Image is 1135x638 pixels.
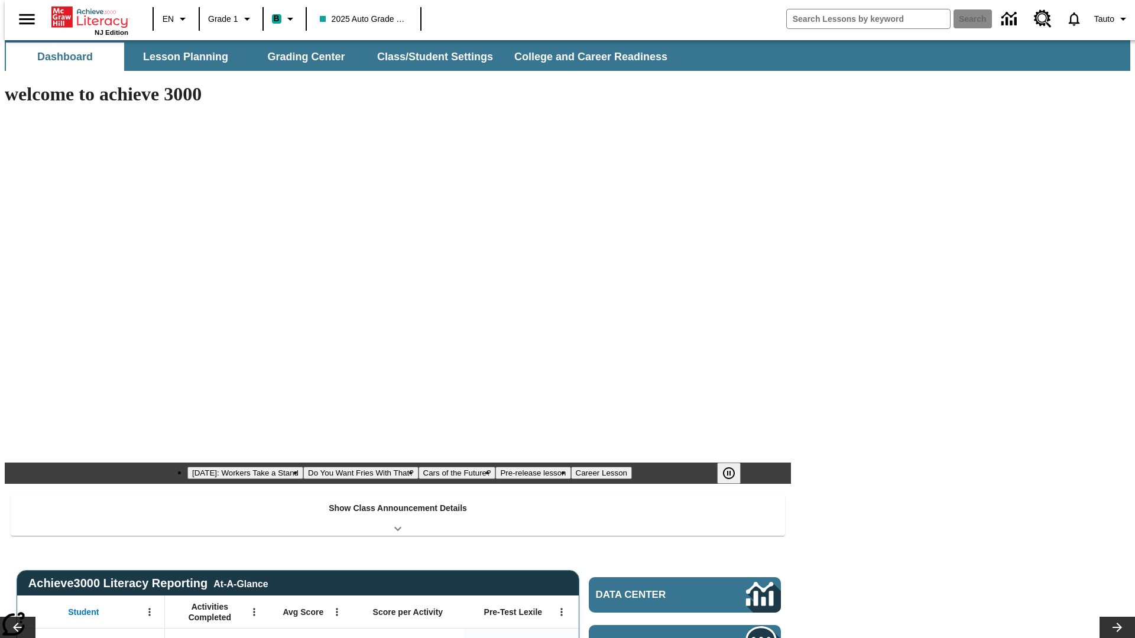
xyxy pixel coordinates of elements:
[127,43,245,71] button: Lesson Planning
[329,502,467,515] p: Show Class Announcement Details
[589,577,781,613] a: Data Center
[11,495,785,536] div: Show Class Announcement Details
[213,577,268,590] div: At-A-Glance
[303,467,419,479] button: Slide 2 Do You Want Fries With That?
[208,13,238,25] span: Grade 1
[28,577,268,590] span: Achieve3000 Literacy Reporting
[495,467,570,479] button: Slide 4 Pre-release lesson
[141,603,158,621] button: Open Menu
[553,603,570,621] button: Open Menu
[245,603,263,621] button: Open Menu
[163,13,174,25] span: EN
[596,589,706,601] span: Data Center
[68,607,99,617] span: Student
[373,607,443,617] span: Score per Activity
[994,3,1027,35] a: Data Center
[283,607,323,617] span: Avg Score
[171,601,249,623] span: Activities Completed
[787,9,950,28] input: search field
[419,467,496,479] button: Slide 3 Cars of the Future?
[328,603,346,621] button: Open Menu
[717,463,741,484] button: Pause
[1027,3,1059,35] a: Resource Center, Will open in new tab
[247,43,365,71] button: Grading Center
[484,607,543,617] span: Pre-Test Lexile
[1059,4,1089,34] a: Notifications
[5,40,1130,71] div: SubNavbar
[5,83,791,105] h1: welcome to achieve 3000
[157,8,195,30] button: Language: EN, Select a language
[1094,13,1114,25] span: Tauto
[9,2,44,37] button: Open side menu
[1089,8,1135,30] button: Profile/Settings
[717,463,753,484] div: Pause
[51,5,128,29] a: Home
[274,11,280,26] span: B
[95,29,128,36] span: NJ Edition
[187,467,303,479] button: Slide 1 Labor Day: Workers Take a Stand
[571,467,632,479] button: Slide 5 Career Lesson
[368,43,502,71] button: Class/Student Settings
[1100,617,1135,638] button: Lesson carousel, Next
[5,43,678,71] div: SubNavbar
[505,43,677,71] button: College and Career Readiness
[203,8,259,30] button: Grade: Grade 1, Select a grade
[320,13,407,25] span: 2025 Auto Grade 1 A
[267,8,302,30] button: Boost Class color is teal. Change class color
[51,4,128,36] div: Home
[6,43,124,71] button: Dashboard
